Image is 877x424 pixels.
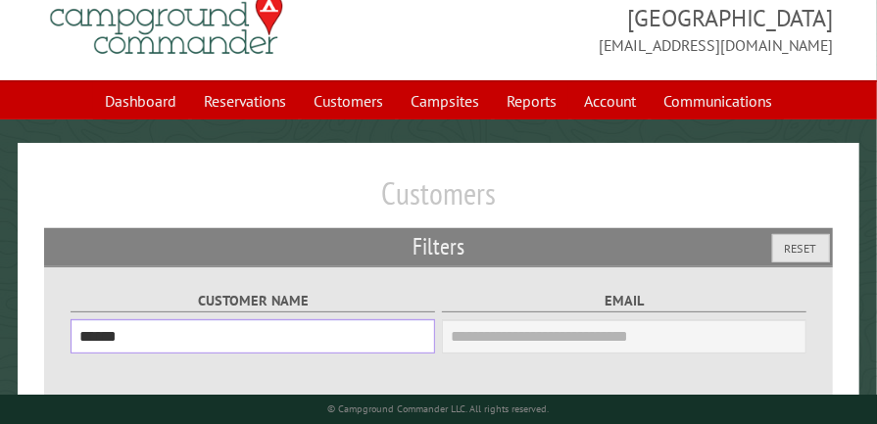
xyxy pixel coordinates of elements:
[572,82,648,119] a: Account
[44,174,834,228] h1: Customers
[71,290,435,312] label: Customer Name
[302,82,395,119] a: Customers
[652,82,784,119] a: Communications
[439,2,834,57] span: [GEOGRAPHIC_DATA] [EMAIL_ADDRESS][DOMAIN_NAME]
[192,82,298,119] a: Reservations
[772,234,830,262] button: Reset
[44,228,834,265] h2: Filters
[442,290,806,312] label: Email
[399,82,491,119] a: Campsites
[495,82,568,119] a: Reports
[93,82,188,119] a: Dashboard
[328,402,550,415] small: © Campground Commander LLC. All rights reserved.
